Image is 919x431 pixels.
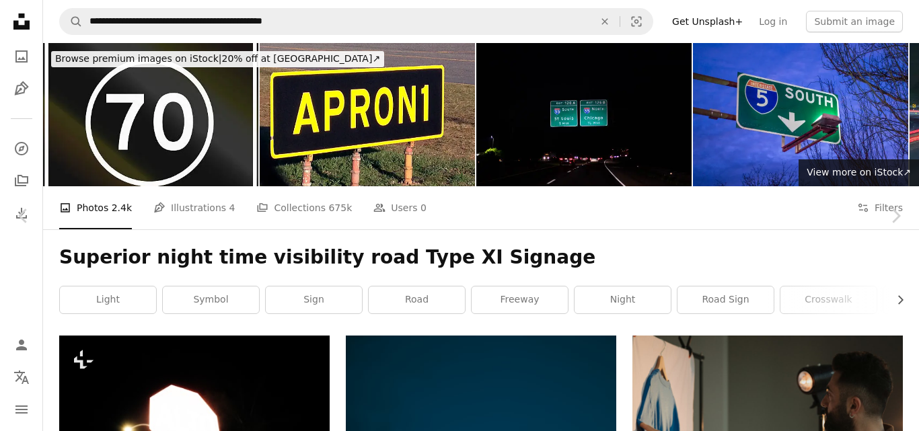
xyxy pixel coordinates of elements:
[472,286,568,313] a: freeway
[664,11,751,32] a: Get Unsplash+
[8,396,35,423] button: Menu
[8,331,35,358] a: Log in / Sign up
[8,75,35,102] a: Illustrations
[751,11,795,32] a: Log in
[8,364,35,391] button: Language
[693,43,908,186] img: Interstate 5 South Road Traffic Sign Close-up Pointing Downwards
[55,53,380,64] span: 20% off at [GEOGRAPHIC_DATA] ↗
[677,286,774,313] a: road sign
[620,9,653,34] button: Visual search
[163,286,259,313] a: symbol
[256,186,352,229] a: Collections 675k
[590,9,620,34] button: Clear
[229,200,235,215] span: 4
[373,186,427,229] a: Users 0
[872,151,919,280] a: Next
[888,286,903,313] button: scroll list to the right
[266,286,362,313] a: sign
[260,43,475,186] img: Objects
[780,286,877,313] a: crosswalk
[328,200,352,215] span: 675k
[43,43,392,75] a: Browse premium images on iStock|20% off at [GEOGRAPHIC_DATA]↗
[806,11,903,32] button: Submit an image
[420,200,427,215] span: 0
[59,8,653,35] form: Find visuals sitewide
[59,245,903,270] h1: Superior night time visibility road Type XI Signage
[857,186,903,229] button: Filters
[153,186,235,229] a: Illustrations 4
[476,43,692,186] img: Interstate 55 Directional Road Signs for St Louis and Chicago
[799,159,919,186] a: View more on iStock↗
[8,135,35,162] a: Explore
[43,43,258,186] img: Metric Night Speed Limit Sign
[60,286,156,313] a: light
[8,43,35,70] a: Photos
[60,9,83,34] button: Search Unsplash
[575,286,671,313] a: night
[807,167,911,178] span: View more on iStock ↗
[369,286,465,313] a: road
[55,53,221,64] span: Browse premium images on iStock |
